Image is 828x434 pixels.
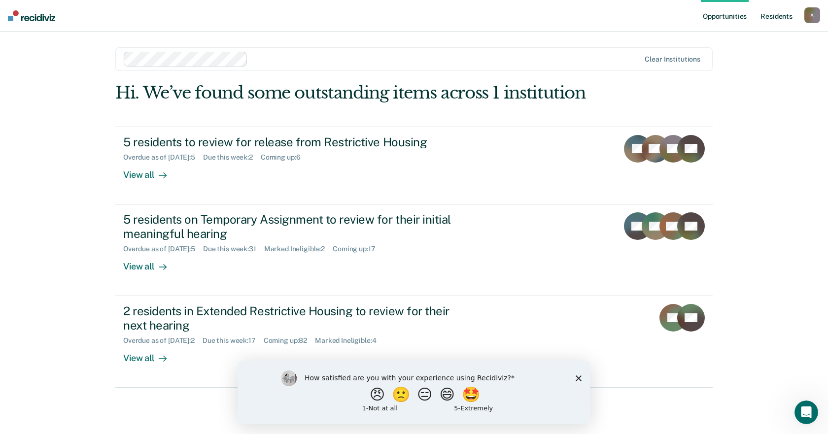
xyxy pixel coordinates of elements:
div: Overdue as of [DATE] : 5 [123,245,203,253]
img: Recidiviz [8,10,55,21]
a: 2 residents in Extended Restrictive Housing to review for their next hearingOverdue as of [DATE]:... [115,296,713,388]
a: 5 residents to review for release from Restrictive HousingOverdue as of [DATE]:5Due this week:2Co... [115,127,713,204]
div: View all [123,161,178,180]
div: Coming up : 82 [264,336,315,345]
button: A [804,7,820,23]
div: Coming up : 6 [261,153,309,162]
div: Coming up : 17 [333,245,383,253]
div: Clear institutions [645,55,700,64]
div: Overdue as of [DATE] : 5 [123,153,203,162]
div: Marked Ineligible : 4 [315,336,384,345]
div: Marked Ineligible : 2 [264,245,333,253]
div: 2 residents in Extended Restrictive Housing to review for their next hearing [123,304,469,333]
div: View all [123,253,178,272]
iframe: Intercom live chat [794,401,818,424]
div: Due this week : 31 [203,245,264,253]
a: 5 residents on Temporary Assignment to review for their initial meaningful hearingOverdue as of [... [115,204,713,296]
div: Overdue as of [DATE] : 2 [123,336,203,345]
div: Due this week : 2 [203,153,261,162]
div: Due this week : 17 [203,336,264,345]
div: Hi. We’ve found some outstanding items across 1 institution [115,83,593,103]
iframe: Survey by Kim from Recidiviz [238,361,590,424]
div: 5 residents on Temporary Assignment to review for their initial meaningful hearing [123,212,469,241]
div: View all [123,344,178,364]
div: 5 residents to review for release from Restrictive Housing [123,135,469,149]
